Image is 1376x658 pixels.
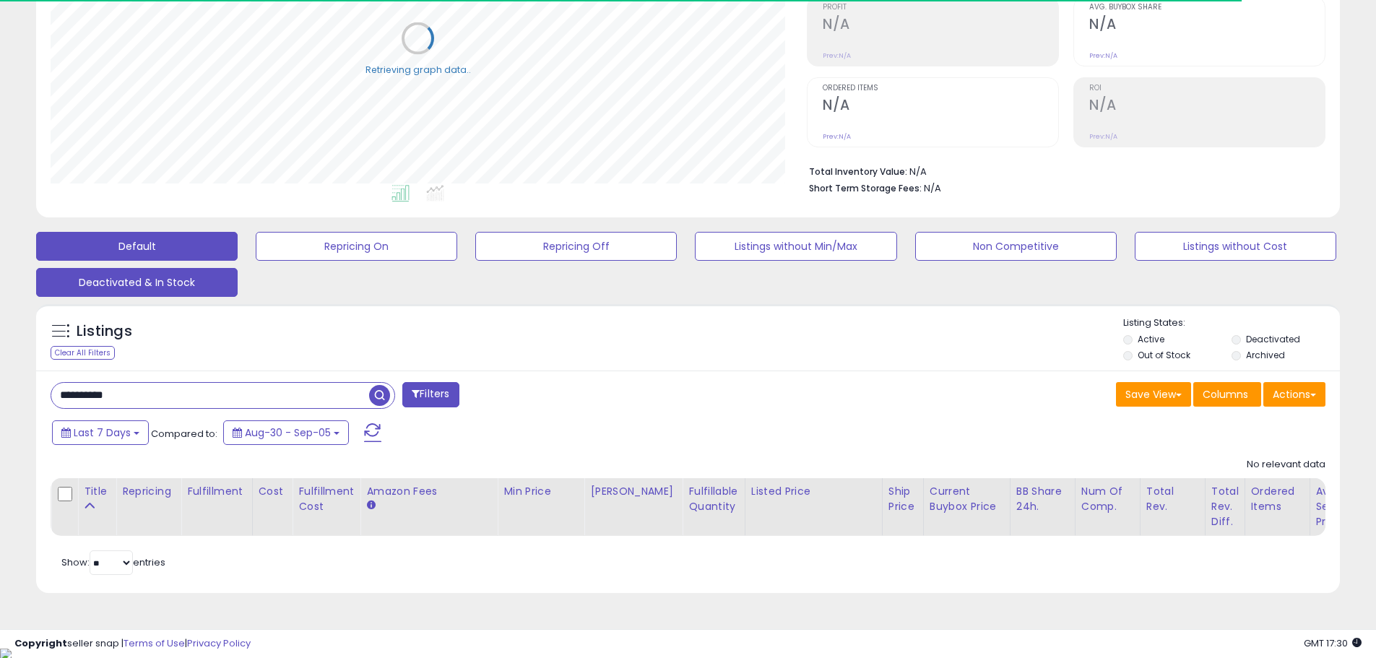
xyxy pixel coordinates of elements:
div: seller snap | | [14,637,251,651]
span: Show: entries [61,555,165,569]
div: Total Rev. Diff. [1211,484,1239,529]
small: Amazon Fees. [366,499,375,512]
h2: N/A [1089,97,1325,116]
span: ROI [1089,85,1325,92]
div: Avg Selling Price [1316,484,1369,529]
span: Avg. Buybox Share [1089,4,1325,12]
div: No relevant data [1247,458,1325,472]
button: Repricing Off [475,232,677,261]
span: Columns [1203,387,1248,402]
div: Title [84,484,110,499]
div: Clear All Filters [51,346,115,360]
div: Listed Price [751,484,876,499]
small: Prev: N/A [1089,51,1117,60]
strong: Copyright [14,636,67,650]
div: Retrieving graph data.. [365,63,471,76]
div: Fulfillment [187,484,246,499]
a: Terms of Use [124,636,185,650]
button: Repricing On [256,232,457,261]
li: N/A [809,162,1315,179]
label: Out of Stock [1138,349,1190,361]
button: Listings without Min/Max [695,232,896,261]
div: Min Price [503,484,578,499]
button: Default [36,232,238,261]
span: N/A [924,181,941,195]
div: Repricing [122,484,175,499]
h5: Listings [77,321,132,342]
button: Actions [1263,382,1325,407]
span: 2025-09-13 17:30 GMT [1304,636,1362,650]
small: Prev: N/A [823,132,851,141]
button: Listings without Cost [1135,232,1336,261]
div: Amazon Fees [366,484,491,499]
h2: N/A [823,97,1058,116]
span: Compared to: [151,427,217,441]
div: Cost [259,484,287,499]
button: Aug-30 - Sep-05 [223,420,349,445]
button: Filters [402,382,459,407]
label: Active [1138,333,1164,345]
span: Aug-30 - Sep-05 [245,425,331,440]
label: Archived [1246,349,1285,361]
div: Ship Price [888,484,917,514]
a: Privacy Policy [187,636,251,650]
h2: N/A [1089,16,1325,35]
button: Non Competitive [915,232,1117,261]
div: Current Buybox Price [930,484,1004,514]
p: Listing States: [1123,316,1340,330]
small: Prev: N/A [1089,132,1117,141]
small: Prev: N/A [823,51,851,60]
button: Save View [1116,382,1191,407]
span: Last 7 Days [74,425,131,440]
div: Total Rev. [1146,484,1199,514]
span: Profit [823,4,1058,12]
b: Short Term Storage Fees: [809,182,922,194]
div: Fulfillment Cost [298,484,354,514]
b: Total Inventory Value: [809,165,907,178]
div: Fulfillable Quantity [688,484,738,514]
button: Columns [1193,382,1261,407]
div: [PERSON_NAME] [590,484,676,499]
button: Last 7 Days [52,420,149,445]
button: Deactivated & In Stock [36,268,238,297]
div: Ordered Items [1251,484,1304,514]
label: Deactivated [1246,333,1300,345]
div: Num of Comp. [1081,484,1134,514]
h2: N/A [823,16,1058,35]
div: BB Share 24h. [1016,484,1069,514]
span: Ordered Items [823,85,1058,92]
